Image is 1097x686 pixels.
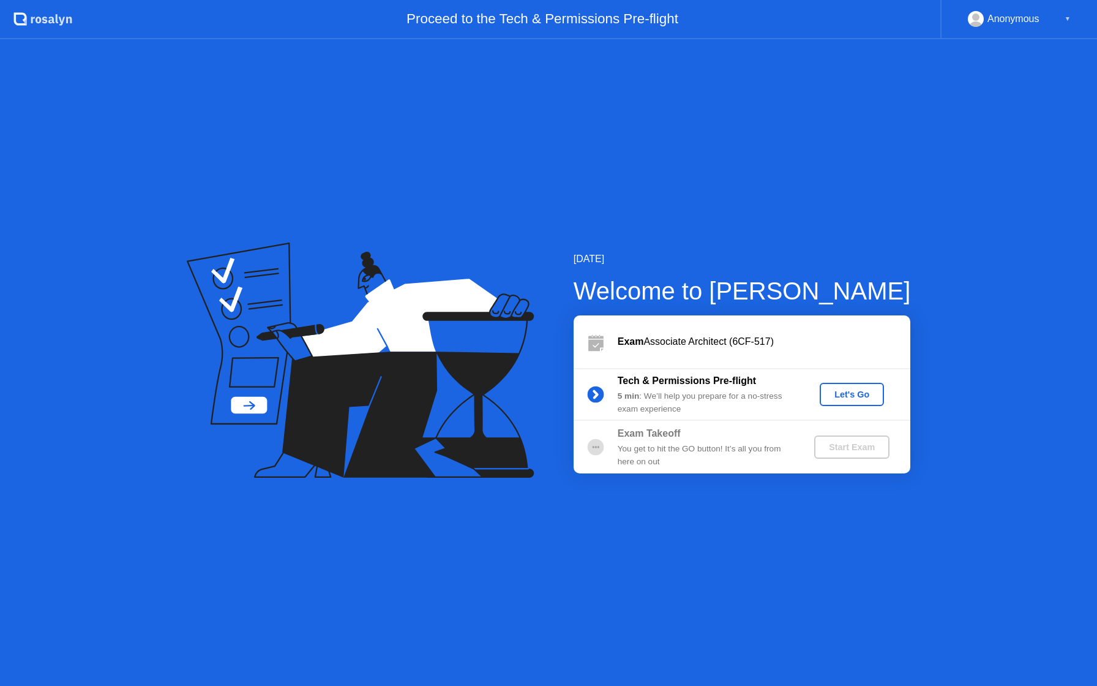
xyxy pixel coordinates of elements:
button: Let's Go [820,383,884,406]
div: ▼ [1065,11,1071,27]
div: Start Exam [819,442,885,452]
div: [DATE] [574,252,911,266]
b: Exam [618,336,644,347]
button: Start Exam [814,435,889,459]
b: Tech & Permissions Pre-flight [618,375,756,386]
div: Anonymous [987,11,1039,27]
div: Associate Architect (6CF-517) [618,334,910,349]
div: You get to hit the GO button! It’s all you from here on out [618,443,794,468]
div: : We’ll help you prepare for a no-stress exam experience [618,390,794,415]
b: Exam Takeoff [618,428,681,439]
div: Let's Go [825,390,879,399]
b: 5 min [618,391,640,401]
div: Welcome to [PERSON_NAME] [574,273,911,309]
